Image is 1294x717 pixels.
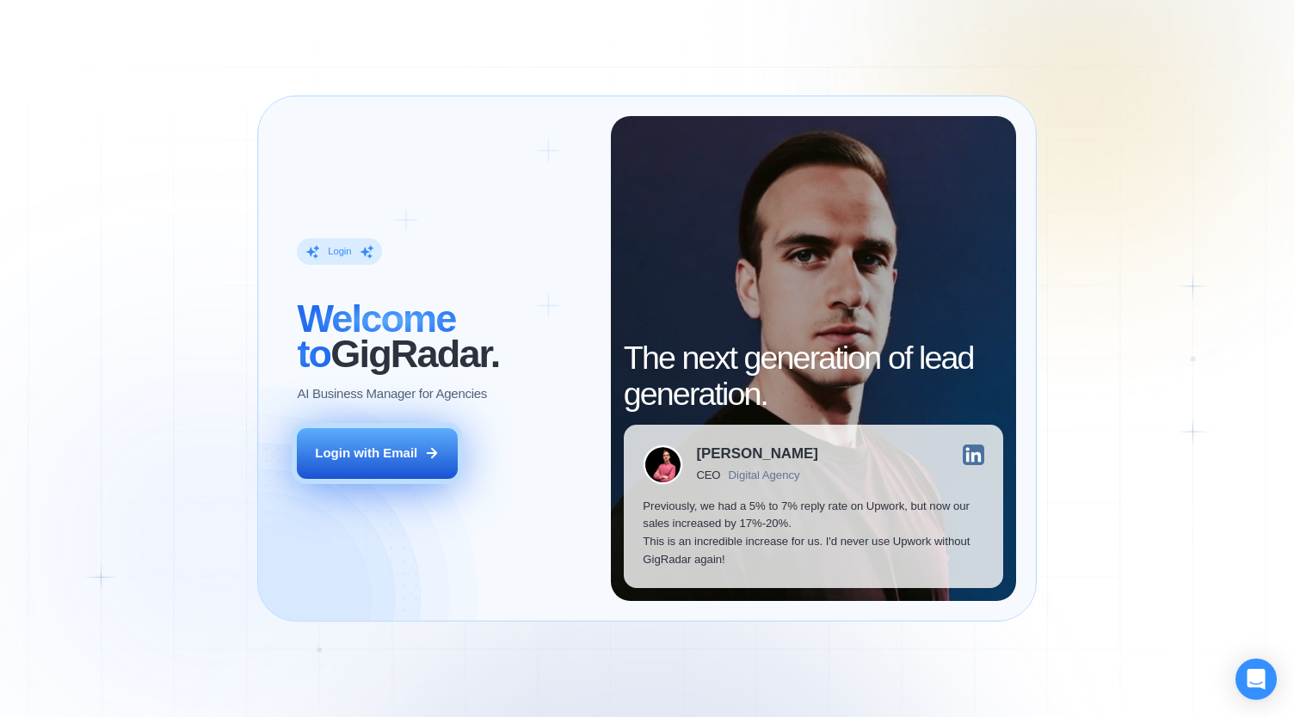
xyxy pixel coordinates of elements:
[297,385,487,403] p: AI Business Manager for Agencies
[697,447,818,462] div: [PERSON_NAME]
[297,301,591,372] h2: ‍ GigRadar.
[624,340,1003,412] h2: The next generation of lead generation.
[697,469,721,481] div: CEO
[1235,659,1277,700] div: Open Intercom Messenger
[315,444,417,463] div: Login with Email
[729,469,800,481] div: Digital Agency
[297,428,457,478] button: Login with Email
[643,498,983,569] p: Previously, we had a 5% to 7% reply rate on Upwork, but now our sales increased by 17%-20%. This ...
[328,245,351,258] div: Login
[297,297,455,376] span: Welcome to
